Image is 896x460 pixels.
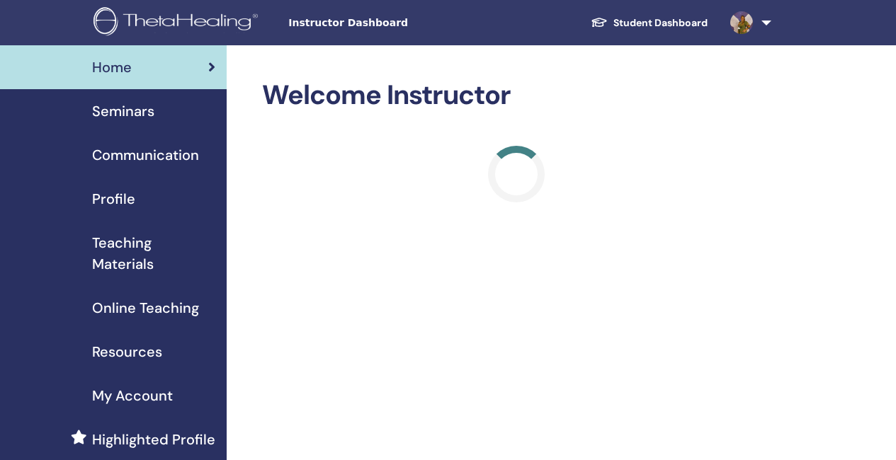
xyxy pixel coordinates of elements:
span: Instructor Dashboard [288,16,501,30]
span: My Account [92,385,173,406]
img: graduation-cap-white.svg [591,16,608,28]
img: logo.png [93,7,263,39]
span: Communication [92,144,199,166]
img: default.jpg [730,11,753,34]
span: Teaching Materials [92,232,215,275]
span: Profile [92,188,135,209]
span: Online Teaching [92,297,199,318]
a: Student Dashboard [579,10,719,36]
span: Seminars [92,100,154,122]
span: Home [92,57,132,78]
span: Highlighted Profile [92,429,215,450]
span: Resources [92,341,162,362]
h2: Welcome Instructor [262,79,771,112]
